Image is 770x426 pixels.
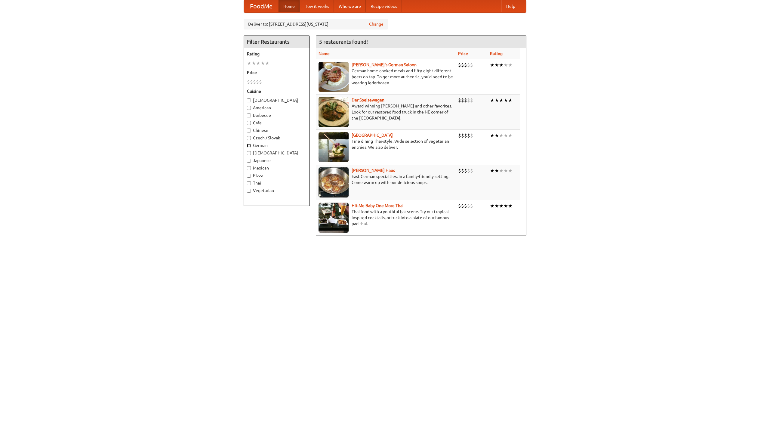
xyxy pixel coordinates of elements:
h4: Filter Restaurants [244,36,310,48]
li: ★ [499,167,504,174]
h5: Cuisine [247,88,306,94]
b: [PERSON_NAME] Haus [352,168,395,173]
input: Mexican [247,166,251,170]
li: ★ [490,167,494,174]
input: Pizza [247,174,251,178]
li: ★ [504,62,508,68]
img: satay.jpg [319,132,349,162]
li: ★ [508,97,513,104]
li: ★ [490,97,494,104]
a: How it works [300,0,334,12]
img: kohlhaus.jpg [319,167,349,197]
li: ★ [490,62,494,68]
li: $ [464,132,467,139]
li: ★ [499,132,504,139]
input: Barbecue [247,113,251,117]
a: Hit Me Baby One More Thai [352,203,404,208]
img: babythai.jpg [319,203,349,233]
input: [DEMOGRAPHIC_DATA] [247,151,251,155]
h5: Rating [247,51,306,57]
li: ★ [490,203,494,209]
input: Japanese [247,159,251,163]
li: $ [259,79,262,85]
h5: Price [247,70,306,76]
li: $ [464,167,467,174]
li: $ [464,97,467,104]
li: ★ [260,60,265,67]
li: ★ [508,132,513,139]
a: [PERSON_NAME]'s German Saloon [352,62,417,67]
label: Thai [247,180,306,186]
li: $ [470,167,473,174]
li: $ [470,62,473,68]
li: ★ [494,97,499,104]
li: $ [470,97,473,104]
li: ★ [247,60,251,67]
li: ★ [499,203,504,209]
li: ★ [494,62,499,68]
label: Vegetarian [247,188,306,194]
li: $ [250,79,253,85]
p: Thai food with a youthful bar scene. Try our tropical inspired cocktails, or tuck into a plate of... [319,209,453,227]
label: Mexican [247,165,306,171]
li: $ [458,132,461,139]
li: $ [470,203,473,209]
a: Who we are [334,0,366,12]
label: Chinese [247,127,306,133]
input: Vegetarian [247,189,251,193]
label: Czech / Slovak [247,135,306,141]
ng-pluralize: 5 restaurants found! [319,39,368,45]
img: esthers.jpg [319,62,349,92]
label: German [247,142,306,148]
li: $ [461,167,464,174]
li: ★ [265,60,269,67]
li: $ [458,97,461,104]
li: ★ [256,60,260,67]
li: ★ [494,167,499,174]
li: $ [458,62,461,68]
input: [DEMOGRAPHIC_DATA] [247,98,251,102]
li: $ [256,79,259,85]
li: ★ [508,203,513,209]
a: FoodMe [244,0,279,12]
a: Home [279,0,300,12]
label: Cafe [247,120,306,126]
li: $ [467,97,470,104]
li: $ [461,132,464,139]
p: Award-winning [PERSON_NAME] and other favorites. Look for our restored food truck in the NE corne... [319,103,453,121]
label: [DEMOGRAPHIC_DATA] [247,150,306,156]
li: $ [470,132,473,139]
li: $ [247,79,250,85]
input: Chinese [247,129,251,132]
li: ★ [504,167,508,174]
label: Pizza [247,173,306,179]
li: ★ [499,97,504,104]
label: Japanese [247,157,306,163]
div: Deliver to: [STREET_ADDRESS][US_STATE] [244,19,388,30]
a: [GEOGRAPHIC_DATA] [352,133,393,138]
a: Der Speisewagen [352,98,384,102]
li: $ [467,132,470,139]
li: ★ [508,62,513,68]
li: ★ [490,132,494,139]
li: $ [461,97,464,104]
li: $ [253,79,256,85]
input: Czech / Slovak [247,136,251,140]
input: Thai [247,181,251,185]
li: $ [458,203,461,209]
a: Price [458,51,468,56]
a: Help [501,0,520,12]
a: Change [369,21,383,27]
li: ★ [504,203,508,209]
li: ★ [499,62,504,68]
a: Recipe videos [366,0,402,12]
li: ★ [251,60,256,67]
label: American [247,105,306,111]
p: East German specialties, in a family-friendly setting. Come warm up with our delicious soups. [319,173,453,185]
li: ★ [504,97,508,104]
label: Barbecue [247,112,306,118]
